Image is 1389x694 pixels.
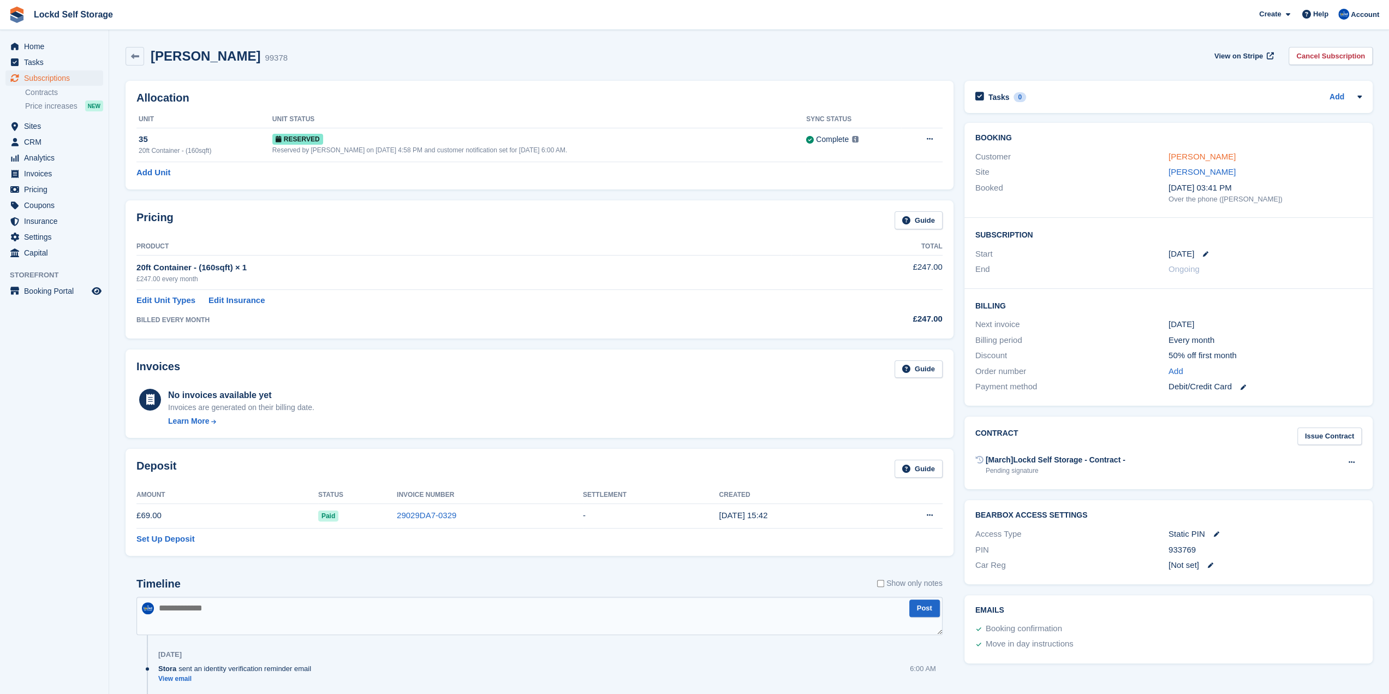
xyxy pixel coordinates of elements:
div: End [975,263,1169,276]
th: Product [136,238,791,256]
a: menu [5,134,103,150]
th: Invoice Number [397,487,583,504]
span: Tasks [24,55,90,70]
a: Set Up Deposit [136,533,195,545]
a: menu [5,283,103,299]
a: Guide [895,460,943,478]
th: Settlement [583,487,719,504]
th: Amount [136,487,318,504]
h2: Emails [975,606,1362,615]
label: Show only notes [877,578,943,589]
div: Static PIN [1169,528,1362,541]
div: Car Reg [975,559,1169,572]
th: Sync Status [806,111,901,128]
td: £69.00 [136,503,318,528]
span: Reserved [272,134,323,145]
h2: Deposit [136,460,176,478]
div: Booked [975,182,1169,205]
h2: Subscription [975,229,1362,240]
span: Create [1259,9,1281,20]
div: Order number [975,365,1169,378]
a: menu [5,229,103,245]
div: 0 [1014,92,1026,102]
time: 2025-09-01 23:00:00 UTC [1169,248,1194,260]
span: Price increases [25,101,78,111]
div: 933769 [1169,544,1362,556]
span: Invoices [24,166,90,181]
div: Over the phone ([PERSON_NAME]) [1169,194,1362,205]
div: Complete [816,134,849,145]
div: Pending signature [986,466,1125,476]
div: Booking confirmation [986,622,1062,636]
span: Help [1313,9,1328,20]
div: No invoices available yet [168,389,314,402]
a: Edit Insurance [208,294,265,307]
div: [DATE] [158,650,182,659]
span: Account [1351,9,1379,20]
input: Show only notes [877,578,884,589]
a: Issue Contract [1297,428,1362,446]
img: stora-icon-8386f47178a22dfd0bd8f6a31ec36ba5ce8667c1dd55bd0f319d3a0aa187defe.svg [9,7,25,23]
a: Add Unit [136,167,170,179]
a: menu [5,182,103,197]
a: Add [1330,91,1344,104]
img: icon-info-grey-7440780725fd019a000dd9b08b2336e03edf1995a4989e88bcd33f0948082b44.svg [852,136,859,143]
div: Every month [1169,334,1362,347]
h2: Invoices [136,360,180,378]
div: 6:00 AM [910,663,936,674]
img: Jonny Bleach [142,602,154,614]
span: Subscriptions [24,70,90,86]
div: Billing period [975,334,1169,347]
a: Contracts [25,87,103,98]
div: Customer [975,151,1169,163]
span: Ongoing [1169,264,1200,274]
span: Stora [158,663,176,674]
a: Price increases NEW [25,100,103,112]
span: Capital [24,245,90,260]
h2: Timeline [136,578,181,590]
th: Status [318,487,397,504]
div: [Not set] [1169,559,1362,572]
div: Learn More [168,416,209,427]
a: menu [5,245,103,260]
td: - [583,503,719,528]
span: Booking Portal [24,283,90,299]
span: Coupons [24,198,90,213]
div: £247.00 every month [136,274,791,284]
div: 20ft Container - (160sqft) [139,146,272,156]
div: 20ft Container - (160sqft) × 1 [136,262,791,274]
div: Reserved by [PERSON_NAME] on [DATE] 4:58 PM and customer notification set for [DATE] 6:00 AM. [272,145,806,155]
span: Home [24,39,90,54]
a: 29029DA7-0329 [397,511,456,520]
div: Discount [975,349,1169,362]
td: £247.00 [791,255,943,289]
div: BILLED EVERY MONTH [136,315,791,325]
a: View email [158,674,317,684]
th: Created [719,487,870,504]
time: 2025-07-31 14:42:47 UTC [719,511,767,520]
div: 99378 [265,52,288,64]
a: Lockd Self Storage [29,5,117,23]
span: Sites [24,118,90,134]
div: [DATE] 03:41 PM [1169,182,1362,194]
span: Insurance [24,213,90,229]
a: menu [5,70,103,86]
a: View on Stripe [1210,47,1276,65]
h2: Tasks [988,92,1010,102]
a: Learn More [168,416,314,427]
h2: [PERSON_NAME] [151,49,260,63]
h2: Contract [975,428,1018,446]
a: Cancel Subscription [1289,47,1373,65]
div: 50% off first month [1169,349,1362,362]
span: Settings [24,229,90,245]
a: menu [5,166,103,181]
div: Start [975,248,1169,260]
th: Unit [136,111,272,128]
h2: Billing [975,300,1362,311]
span: View on Stripe [1214,51,1263,62]
span: Analytics [24,150,90,165]
th: Unit Status [272,111,806,128]
div: Access Type [975,528,1169,541]
div: Move in day instructions [986,638,1074,651]
div: sent an identity verification reminder email [158,663,317,674]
